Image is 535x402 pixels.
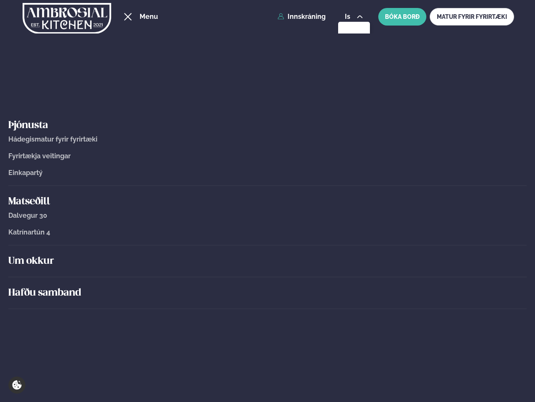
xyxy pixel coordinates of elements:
a: Katrínartún 4 [8,229,527,236]
a: Matseðill [8,195,527,209]
a: Hádegismatur fyrir fyrirtæki [8,136,527,143]
button: BÓKA BORÐ [378,8,426,26]
a: Um okkur [8,255,527,268]
button: hamburger [123,12,133,22]
a: Fyrirtækja veitingar [8,152,527,160]
a: Cookie settings [8,376,25,394]
span: Katrínartún 4 [8,228,50,236]
span: Dalvegur 30 [8,211,47,219]
span: Fyrirtækja veitingar [8,152,71,160]
a: Innskráning [278,13,326,21]
a: MATUR FYRIR FYRIRTÆKI [430,8,514,26]
a: Þjónusta [8,119,527,132]
span: is [345,13,353,20]
span: Hádegismatur fyrir fyrirtæki [8,135,97,143]
a: Hafðu samband [8,286,527,300]
img: logo [23,1,111,36]
a: Einkapartý [8,169,527,177]
span: Einkapartý [8,169,43,177]
button: is [338,13,369,20]
a: Dalvegur 30 [8,212,527,219]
